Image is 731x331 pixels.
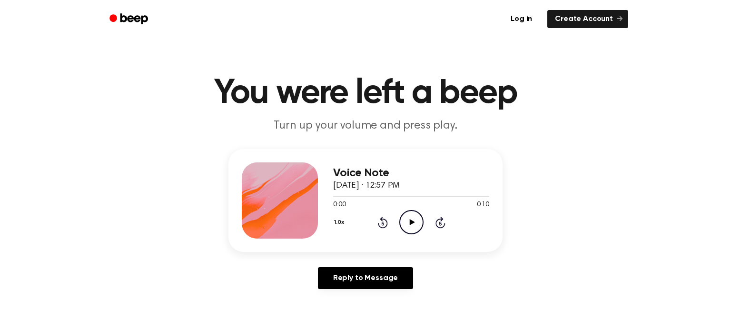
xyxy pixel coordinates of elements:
a: Beep [103,10,157,29]
a: Create Account [547,10,628,28]
p: Turn up your volume and press play. [183,118,548,134]
a: Log in [501,8,542,30]
span: 0:10 [477,200,489,210]
span: [DATE] · 12:57 PM [333,181,400,190]
span: 0:00 [333,200,346,210]
h1: You were left a beep [122,76,609,110]
button: 1.0x [333,214,347,231]
h3: Voice Note [333,167,489,180]
a: Reply to Message [318,267,413,289]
